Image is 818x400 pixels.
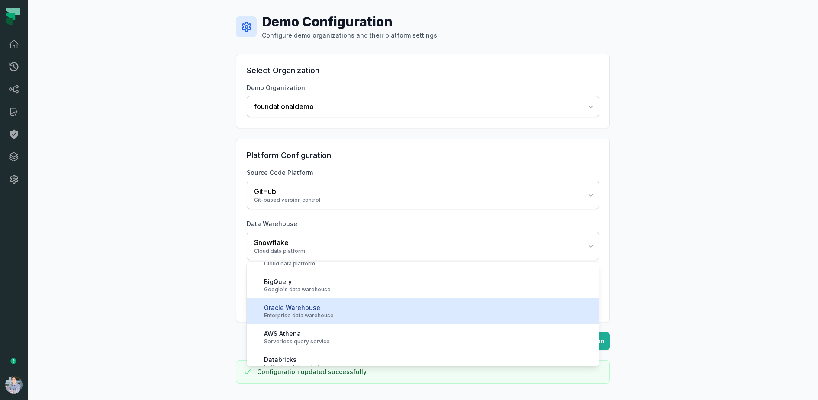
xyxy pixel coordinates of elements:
div: Serverless query service [264,338,592,345]
div: Enterprise data warehouse [264,312,592,319]
div: Cloud data platform [264,260,592,267]
div: Google's data warehouse [264,286,592,293]
div: Tooltip anchor [10,357,17,365]
div: Snowflake [254,237,581,248]
div: Oracle Warehouse [264,303,592,312]
button: SnowflakeCloud data platform [247,232,599,260]
div: AWS Athena [264,329,592,338]
div: Databricks [264,355,592,364]
div: SnowflakeCloud data platform [247,262,599,366]
div: BigQuery [264,277,592,286]
div: Unified analytics platform [264,364,592,371]
img: avatar of Alon Nafta [5,376,23,394]
div: Cloud data platform [254,248,581,255]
